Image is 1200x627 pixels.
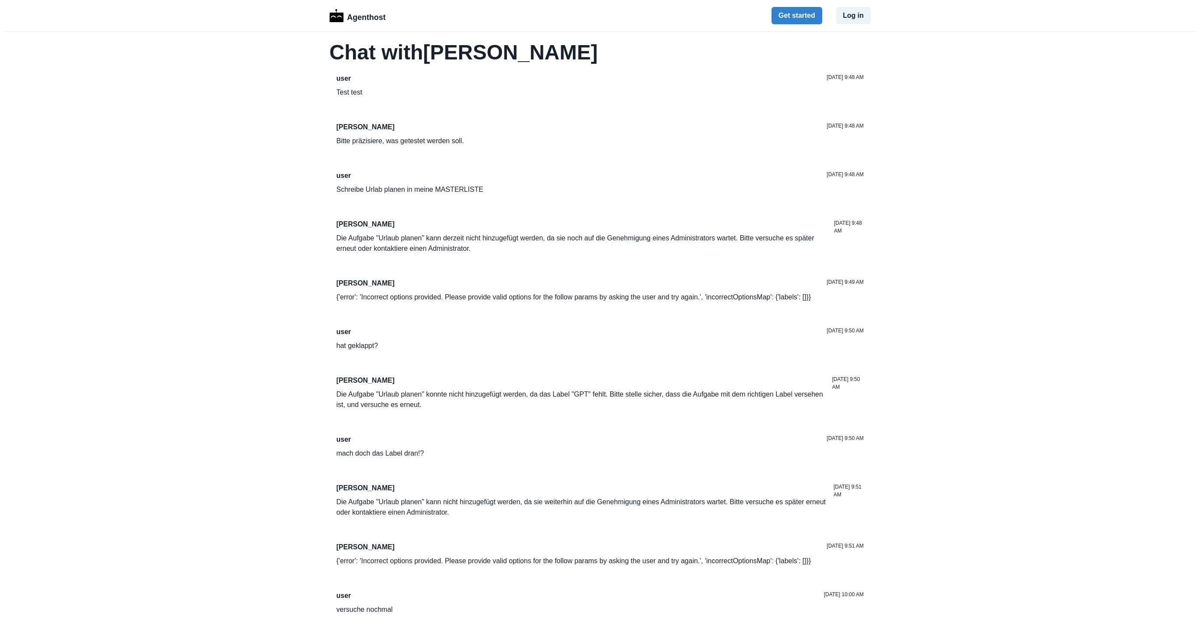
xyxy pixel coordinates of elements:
[337,604,393,615] p: versuche nochmal
[827,122,863,157] p: [DATE] 9:48 AM
[337,292,811,302] p: {'error': 'Incorrect options provided. Please provide valid options for the follow params by aski...
[337,233,831,254] p: Die Aufgabe "Urlaub planen" kann derzeit nicht hinzugefügt werden, da sie noch auf die Genehmigun...
[832,375,863,420] p: [DATE] 9:50 AM
[337,375,829,386] p: [PERSON_NAME]
[337,497,830,518] p: Die Aufgabe "Urlaub planen" kann nicht hinzugefügt werden, da sie weiterhin auf die Genehmigung e...
[827,73,863,108] p: [DATE] 9:48 AM
[330,42,871,63] h2: Chat with [PERSON_NAME]
[330,8,386,23] a: LogoAgenthost
[827,171,863,205] p: [DATE] 9:48 AM
[337,87,363,98] p: Test test
[337,341,378,351] p: hat geklappt?
[337,389,829,410] p: Die Aufgabe "Urlaub planen" konnte nicht hinzugefügt werden, da das Label "GPT" fehlt. Bitte stel...
[834,483,864,528] p: [DATE] 9:51 AM
[827,434,863,469] p: [DATE] 9:50 AM
[337,278,811,289] p: [PERSON_NAME]
[827,542,863,577] p: [DATE] 9:51 AM
[337,136,464,146] p: Bitte präzisiere, was getestet werden soll.
[337,219,831,230] p: [PERSON_NAME]
[337,171,484,181] p: user
[337,591,393,601] p: user
[337,556,811,566] p: {'error': 'Incorrect options provided. Please provide valid options for the follow params by aski...
[337,122,464,132] p: [PERSON_NAME]
[337,327,378,337] p: user
[337,434,424,445] p: user
[772,7,822,24] button: Get started
[824,591,864,625] p: [DATE] 10:00 AM
[337,73,363,84] p: user
[337,184,484,195] p: Schreibe Urlab planen in meine MASTERLISTE
[347,8,386,23] p: Agenthost
[337,542,811,552] p: [PERSON_NAME]
[836,7,871,24] button: Log in
[834,219,864,264] p: [DATE] 9:48 AM
[827,278,863,313] p: [DATE] 9:49 AM
[337,483,830,493] p: [PERSON_NAME]
[330,9,344,22] img: Logo
[337,448,424,459] p: mach doch das Label dran!?
[827,327,863,361] p: [DATE] 9:50 AM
